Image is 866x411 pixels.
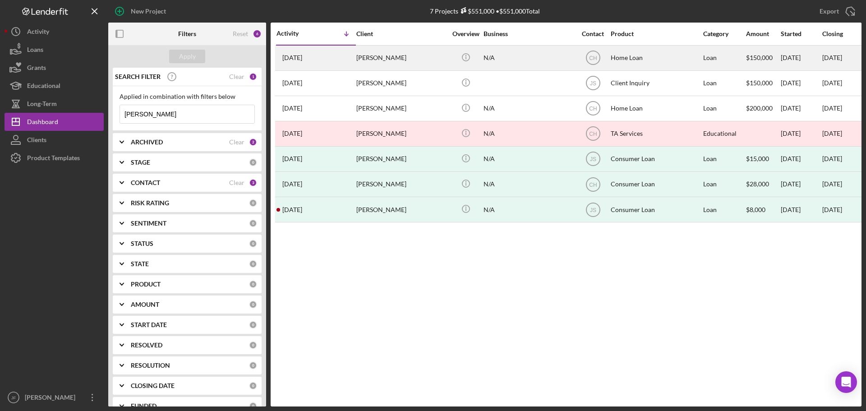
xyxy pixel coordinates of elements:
div: [PERSON_NAME] [23,388,81,409]
div: Loan [703,147,745,171]
div: 0 [249,158,257,166]
time: 2024-06-26 15:58 [282,155,302,162]
div: Educational [27,77,60,97]
div: [DATE] [822,155,842,162]
b: AMOUNT [131,301,159,308]
div: N/A [484,97,574,120]
time: [DATE] [822,104,842,112]
button: Clients [5,131,104,149]
div: $8,000 [746,198,780,222]
div: 2 [249,138,257,146]
time: [DATE] [822,79,842,87]
div: Apply [179,50,196,63]
div: Started [781,30,821,37]
time: 2024-04-22 16:55 [282,180,302,188]
button: JF[PERSON_NAME] [5,388,104,406]
div: Clear [229,73,244,80]
button: Product Templates [5,149,104,167]
div: [DATE] [781,71,821,95]
div: Activity [27,23,49,43]
div: 0 [249,361,257,369]
div: [DATE] [822,180,842,188]
div: [DATE] [781,147,821,171]
span: $150,000 [746,79,773,87]
div: Open Intercom Messenger [835,371,857,393]
time: 2025-06-06 14:40 [282,79,302,87]
div: 0 [249,219,257,227]
div: Client [356,30,447,37]
div: Export [820,2,839,20]
time: 2024-02-09 15:21 [282,206,302,213]
b: SEARCH FILTER [115,73,161,80]
div: [DATE] [781,172,821,196]
div: [PERSON_NAME] [356,71,447,95]
button: Loans [5,41,104,59]
div: 0 [249,402,257,410]
div: [PERSON_NAME] [356,97,447,120]
div: 0 [249,240,257,248]
div: N/A [484,46,574,70]
div: [PERSON_NAME] [356,46,447,70]
time: 2024-07-15 20:20 [282,130,302,137]
div: 6 [253,29,262,38]
button: Long-Term [5,95,104,113]
div: Client Inquiry [611,71,701,95]
b: RESOLVED [131,342,162,349]
div: Consumer Loan [611,198,701,222]
b: STAGE [131,159,150,166]
div: [DATE] [781,46,821,70]
div: $15,000 [746,147,780,171]
div: Product Templates [27,149,80,169]
div: 0 [249,341,257,349]
div: $28,000 [746,172,780,196]
div: Long-Term [27,95,57,115]
div: [DATE] [781,97,821,120]
text: JF [11,395,16,400]
div: [DATE] [781,198,821,222]
b: CLOSING DATE [131,382,175,389]
div: 0 [249,321,257,329]
div: Loan [703,172,745,196]
div: Loans [27,41,43,61]
div: N/A [484,198,574,222]
div: Clear [229,179,244,186]
button: Activity [5,23,104,41]
div: [DATE] [781,122,821,146]
b: ARCHIVED [131,139,163,146]
div: N/A [484,172,574,196]
div: [PERSON_NAME] [356,198,447,222]
b: RESOLUTION [131,362,170,369]
text: CH [589,181,597,188]
span: $150,000 [746,54,773,61]
div: [PERSON_NAME] [356,172,447,196]
div: 0 [249,280,257,288]
div: Contact [576,30,610,37]
button: New Project [108,2,175,20]
div: 7 Projects • $551,000 Total [430,7,540,15]
div: Applied in combination with filters below [120,93,255,100]
div: Activity [276,30,316,37]
a: Dashboard [5,113,104,131]
b: START DATE [131,321,167,328]
div: Reset [233,30,248,37]
time: [DATE] [822,129,842,137]
div: Overview [449,30,483,37]
div: Loan [703,97,745,120]
div: New Project [131,2,166,20]
div: N/A [484,147,574,171]
time: 2024-10-24 17:22 [282,105,302,112]
button: Grants [5,59,104,77]
div: 0 [249,199,257,207]
text: JS [590,207,596,213]
div: 0 [249,300,257,309]
div: 0 [249,260,257,268]
text: CH [589,106,597,112]
div: Dashboard [27,113,58,133]
div: Educational [703,122,745,146]
b: SENTIMENT [131,220,166,227]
